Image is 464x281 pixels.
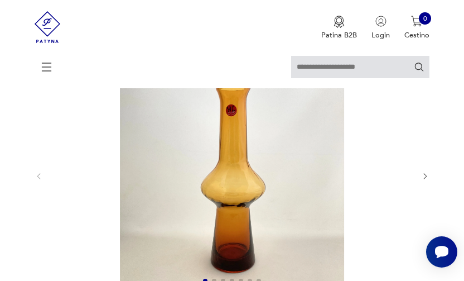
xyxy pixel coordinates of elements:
[404,16,429,40] button: 0Cestino
[321,16,357,40] a: Icona della medagliaPatina B2B
[321,16,357,40] button: Patina B2B
[371,16,390,40] button: Login
[333,16,345,28] img: Icona della medaglia
[371,30,390,40] font: Login
[321,30,357,40] font: Patina B2B
[411,16,422,27] img: Icona del carrello
[414,61,424,72] button: Ricerca
[423,14,427,23] font: 0
[426,236,457,268] iframe: Smartsupp widget button
[404,30,429,40] font: Cestino
[375,16,386,27] img: Icona utente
